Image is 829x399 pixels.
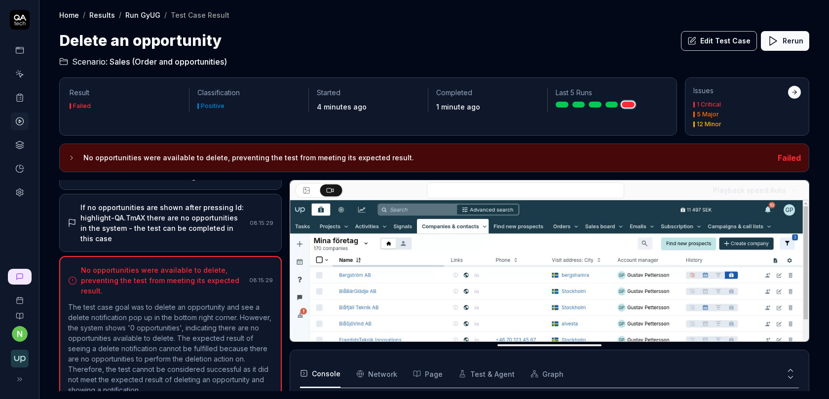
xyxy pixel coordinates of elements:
time: 1 minute ago [436,103,480,111]
p: Result [70,88,181,98]
button: n [12,326,28,342]
h3: No opportunities were available to delete, preventing the test from meeting its expected result. [83,152,770,164]
button: Network [356,360,397,388]
button: Graph [530,360,564,388]
div: Issues [693,86,788,96]
button: Rerun [761,31,809,51]
button: Edit Test Case [681,31,757,51]
div: / [83,10,85,20]
a: New conversation [8,269,32,285]
a: Book a call with us [4,289,35,304]
a: Home [59,10,79,20]
button: Console [300,360,340,388]
div: Failed [73,103,91,109]
span: Failed [778,153,801,163]
a: Scenario:Sales (Order and opportunities) [59,56,227,68]
button: No opportunities were available to delete, preventing the test from meeting its expected result. [68,152,770,164]
a: Run GyUG [125,10,160,20]
a: Documentation [4,304,35,320]
div: 12 Minor [697,121,721,127]
p: Completed [436,88,539,98]
p: Started [317,88,420,98]
time: 4 minutes ago [317,103,367,111]
p: Last 5 Runs [556,88,659,98]
p: The test case goal was to delete an opportunity and see a delete notification pop up in the botto... [68,302,273,395]
div: Playback speed: [713,185,786,195]
div: 1 Critical [697,102,721,108]
span: Scenario: [70,56,108,68]
button: Upsales Logo [4,342,35,369]
div: No opportunities were available to delete, preventing the test from meeting its expected result. [81,265,245,296]
span: Sales (Order and opportunities) [110,56,227,68]
img: Upsales Logo [11,350,29,367]
button: Test & Agent [458,360,515,388]
div: Test Case Result [171,10,229,20]
button: Page [413,360,443,388]
h1: Delete an opportunity [59,30,222,52]
div: 5 Major [697,111,719,117]
a: Results [89,10,115,20]
div: / [119,10,121,20]
div: / [164,10,167,20]
time: 08:15:29 [249,277,273,284]
p: Classification [197,88,301,98]
time: 08:15:29 [250,219,273,226]
div: Positive [201,103,225,109]
div: If no opportunities are shown after pressing Id: highlight-QA.TmAX there are no opportunities in ... [80,202,246,244]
